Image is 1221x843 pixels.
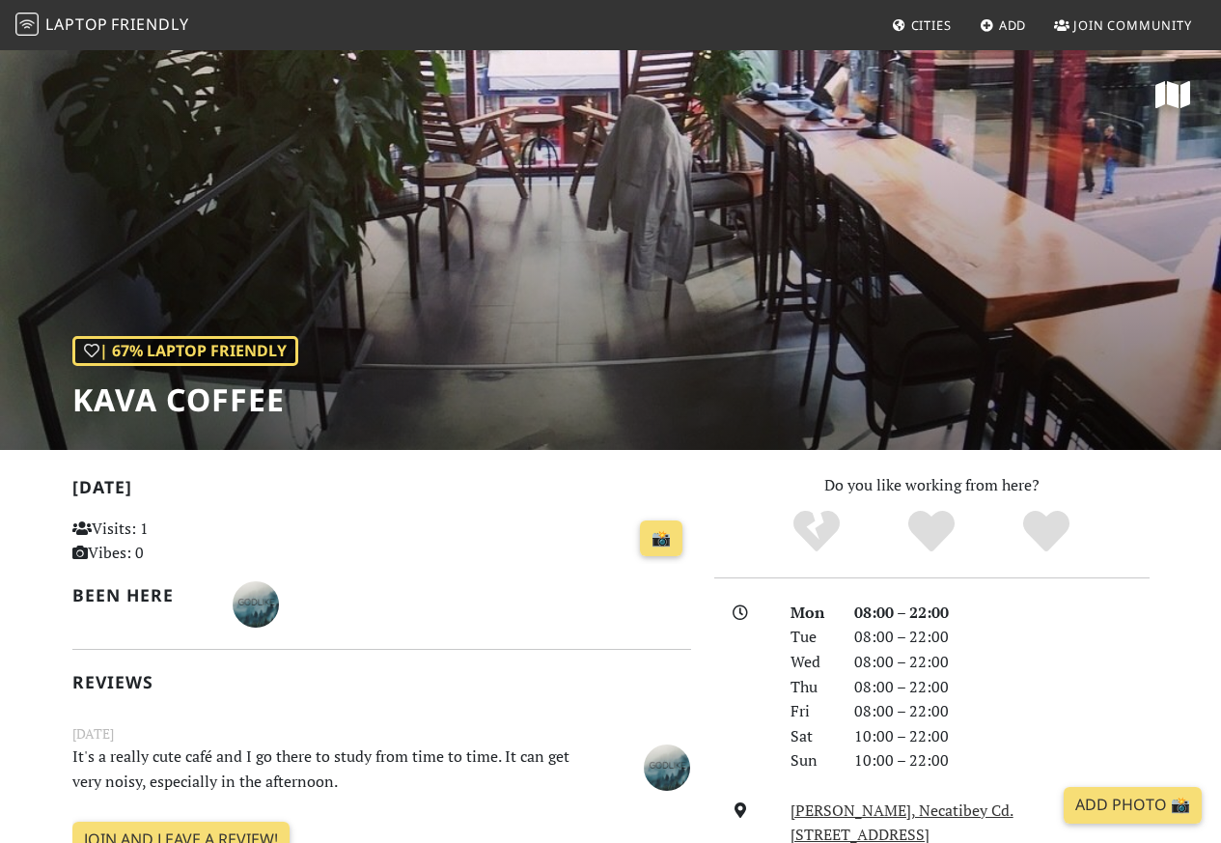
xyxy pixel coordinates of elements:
p: Do you like working from here? [714,473,1150,498]
div: Fri [779,699,843,724]
h2: Reviews [72,672,691,692]
a: Join Community [1046,8,1200,42]
h2: [DATE] [72,477,691,505]
span: Friendly [111,14,188,35]
div: Thu [779,675,843,700]
div: | 67% Laptop Friendly [72,336,298,367]
img: 2975-max.jpg [644,745,690,791]
span: Add [999,16,1027,34]
div: Yes [874,508,989,556]
img: 2975-max.jpg [233,581,279,628]
div: Tue [779,625,843,650]
div: 08:00 – 22:00 [843,625,1161,650]
div: 08:00 – 22:00 [843,699,1161,724]
span: Max Haizmann [644,755,690,776]
div: Sun [779,748,843,773]
div: 10:00 – 22:00 [843,748,1161,773]
p: Visits: 1 Vibes: 0 [72,517,264,566]
h1: Kava Coffee [72,381,298,418]
h2: Been here [72,585,209,605]
div: 08:00 – 22:00 [843,601,1161,626]
a: 📸 [640,520,682,557]
p: It's a really cute café and I go there to study from time to time. It can get very noisy, especia... [61,745,596,794]
a: LaptopFriendly LaptopFriendly [15,9,189,42]
span: Max Haizmann [233,592,279,613]
div: Wed [779,650,843,675]
a: Cities [884,8,959,42]
small: [DATE] [61,723,703,745]
div: No [760,508,874,556]
div: 08:00 – 22:00 [843,650,1161,675]
a: Add [972,8,1035,42]
span: Join Community [1073,16,1192,34]
div: 10:00 – 22:00 [843,724,1161,749]
div: Sat [779,724,843,749]
a: Add Photo 📸 [1064,787,1202,824]
div: 08:00 – 22:00 [843,675,1161,700]
span: Cities [911,16,952,34]
span: Laptop [45,14,108,35]
img: LaptopFriendly [15,13,39,36]
div: Definitely! [988,508,1103,556]
div: Mon [779,601,843,626]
